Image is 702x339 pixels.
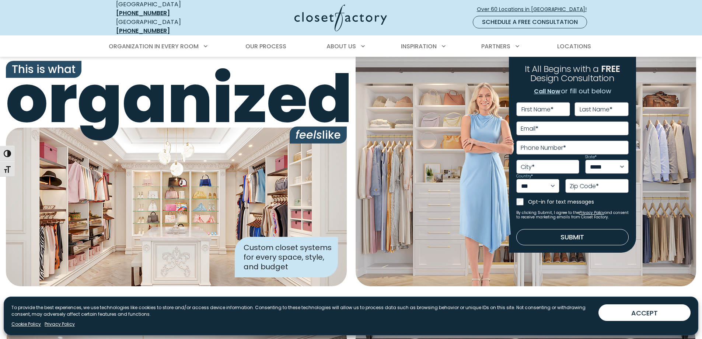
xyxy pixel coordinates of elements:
[104,36,599,57] nav: Primary Menu
[528,198,629,205] label: Opt-in for text messages
[235,237,338,277] div: Custom closet systems for every space, style, and budget
[401,42,437,51] span: Inspiration
[6,128,347,286] img: Closet Factory designed closet
[530,72,614,84] span: Design Consultation
[521,164,535,170] label: City
[296,127,322,143] i: feels
[11,321,41,328] a: Cookie Policy
[6,66,347,132] span: organized
[570,183,599,189] label: Zip Code
[516,229,629,245] button: Submit
[116,9,170,17] a: [PHONE_NUMBER]
[521,126,538,132] label: Email
[534,86,611,96] p: or fill out below
[11,304,593,318] p: To provide the best experiences, we use technologies like cookies to store and/or access device i...
[473,16,587,28] a: Schedule a Free Consultation
[326,42,356,51] span: About Us
[116,18,223,35] div: [GEOGRAPHIC_DATA]
[109,42,199,51] span: Organization in Every Room
[601,63,620,75] span: FREE
[521,107,553,113] label: First Name
[585,155,597,159] label: State
[116,27,170,35] a: [PHONE_NUMBER]
[516,174,533,178] label: Country
[516,211,629,219] small: By clicking Submit, I agree to the and consent to receive marketing emails from Closet Factory.
[580,107,612,113] label: Last Name
[476,3,593,16] a: Over 60 Locations in [GEOGRAPHIC_DATA]!
[245,42,286,51] span: Our Process
[557,42,591,51] span: Locations
[45,321,75,328] a: Privacy Policy
[534,87,561,96] a: Call Now
[294,4,387,31] img: Closet Factory Logo
[477,6,593,13] span: Over 60 Locations in [GEOGRAPHIC_DATA]!
[598,304,691,321] button: ACCEPT
[579,210,604,215] a: Privacy Policy
[481,42,510,51] span: Partners
[290,127,347,143] span: like
[525,63,599,75] span: It All Begins with a
[521,145,566,151] label: Phone Number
